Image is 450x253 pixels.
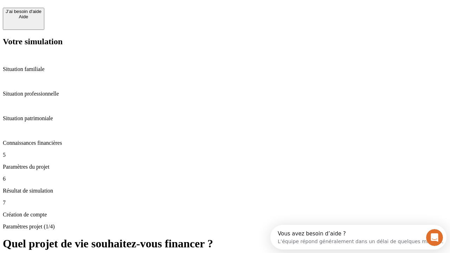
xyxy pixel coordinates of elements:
[3,188,447,194] p: Résultat de simulation
[3,164,447,170] p: Paramètres du projet
[3,200,447,206] p: 7
[6,14,41,19] div: Aide
[3,37,447,46] h2: Votre simulation
[3,176,447,182] p: 6
[7,6,173,12] div: Vous avez besoin d’aide ?
[3,3,194,22] div: Ouvrir le Messenger Intercom
[3,140,447,146] p: Connaissances financières
[426,229,443,246] iframe: Intercom live chat
[7,12,173,19] div: L’équipe répond généralement dans un délai de quelques minutes.
[3,115,447,122] p: Situation patrimoniale
[3,91,447,97] p: Situation professionnelle
[3,152,447,158] p: 5
[3,66,447,72] p: Situation familiale
[270,225,446,249] iframe: Intercom live chat discovery launcher
[3,8,44,30] button: J’ai besoin d'aideAide
[3,237,447,250] h1: Quel projet de vie souhaitez-vous financer ?
[3,212,447,218] p: Création de compte
[3,223,447,230] p: Paramètres projet (1/4)
[6,9,41,14] div: J’ai besoin d'aide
